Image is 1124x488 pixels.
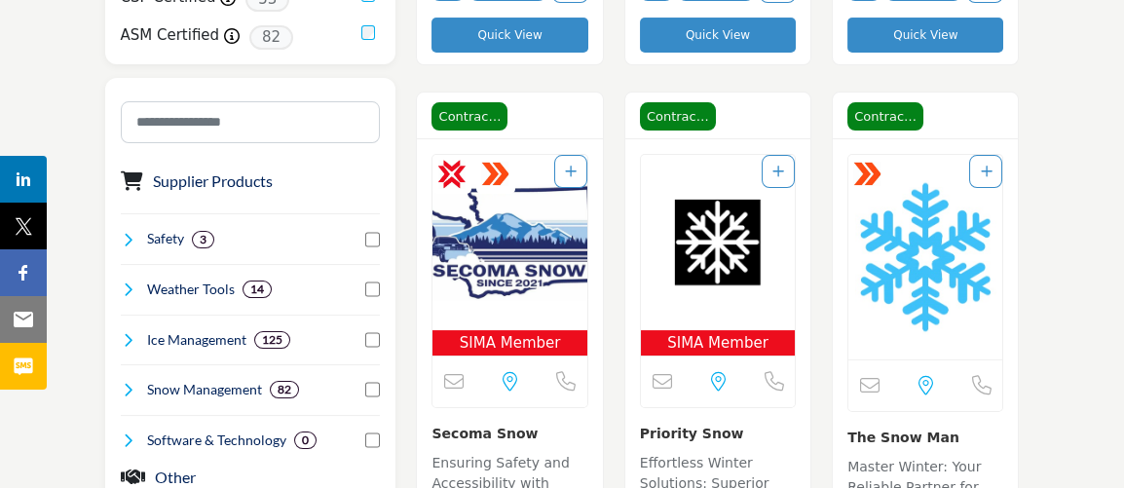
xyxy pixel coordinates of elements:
input: Select Weather Tools checkbox [365,282,381,297]
h3: Priority Snow [640,423,796,443]
h3: Secoma Snow [431,423,587,443]
a: Open Listing in new tab [432,155,586,357]
b: 3 [200,233,206,246]
b: 82 [278,383,291,396]
h4: Ice Management: Ice management involves the control, removal, and prevention of ice accumulation ... [147,330,246,350]
h4: Weather Tools: Weather Tools refer to instruments, software, and technologies used to monitor, pr... [147,280,235,299]
a: Add To List [772,164,784,179]
span: Contractor [640,102,716,131]
img: ASM Certified Badge Icon [853,160,882,189]
button: Quick View [431,18,587,53]
img: Priority Snow [641,155,795,330]
a: Open Listing in new tab [848,155,1002,359]
button: Quick View [847,18,1003,53]
b: 0 [302,433,309,447]
a: Add To List [565,164,577,179]
span: 82 [249,25,293,50]
input: Select Safety checkbox [365,232,381,247]
input: Search Category [121,101,381,143]
img: The Snow Man [848,155,1002,359]
a: Priority Snow [640,426,744,441]
img: Secoma Snow [432,155,586,330]
span: SIMA Member [436,332,582,355]
div: 82 Results For Snow Management [270,381,299,398]
input: Select Ice Management checkbox [365,332,381,348]
h3: The Snow Man [847,427,1003,447]
div: 125 Results For Ice Management [254,331,290,349]
button: Supplier Products [153,169,273,193]
div: 3 Results For Safety [192,231,214,248]
div: 0 Results For Software & Technology [294,432,317,449]
input: ASM Certified checkbox [361,25,376,40]
h4: Software & Technology: Software & Technology encompasses the development, implementation, and use... [147,431,286,450]
input: Select Software & Technology checkbox [365,432,381,448]
b: 14 [250,282,264,296]
h4: Snow Management: Snow management involves the removal, relocation, and mitigation of snow accumul... [147,380,262,399]
span: SIMA Member [645,332,791,355]
b: 125 [262,333,282,347]
button: Quick View [640,18,796,53]
a: The Snow Man [847,430,959,445]
a: Open Listing in new tab [641,155,795,357]
input: Select Snow Management checkbox [365,382,381,397]
span: Contractor [431,102,507,131]
a: Secoma Snow [431,426,538,441]
h4: Safety: Safety refers to the measures, practices, and protocols implemented to protect individual... [147,229,184,248]
img: CSP Certified Badge Icon [437,160,467,189]
div: 14 Results For Weather Tools [243,281,272,298]
img: ASM Certified Badge Icon [481,160,510,189]
a: Add To List [980,164,992,179]
label: ASM Certified [121,24,220,47]
span: Contractor [847,102,923,131]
